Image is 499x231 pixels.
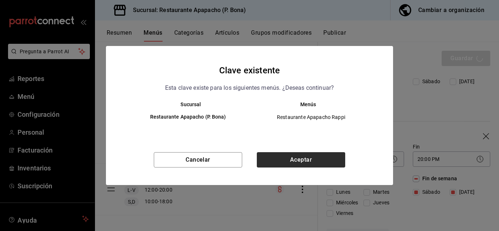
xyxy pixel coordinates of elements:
h6: Restaurante Apapacho (P. Bona) [132,113,244,121]
h4: Clave existente [219,63,280,77]
span: Restaurante Apapacho Rappi [256,113,366,121]
button: Aceptar [257,152,345,168]
th: Menús [249,101,378,107]
button: Cancelar [154,152,242,168]
p: Esta clave existe para los siguientes menús. ¿Deseas continuar? [165,83,334,93]
th: Sucursal [121,101,249,107]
